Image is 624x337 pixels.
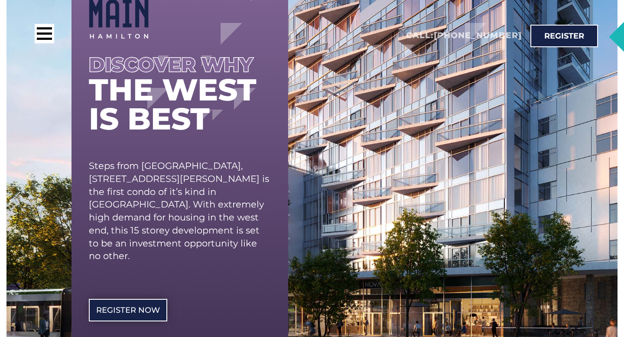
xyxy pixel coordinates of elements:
[89,75,271,133] h1: the west is best
[96,306,160,314] span: REgister Now
[406,30,522,41] h2: Call:
[544,32,584,40] span: Register
[89,56,271,74] div: Discover why
[89,299,167,321] a: REgister Now
[434,30,522,40] a: [PHONE_NUMBER]
[530,25,598,47] a: Register
[89,159,271,262] p: Steps from [GEOGRAPHIC_DATA], [STREET_ADDRESS][PERSON_NAME] is the first condo of it’s kind in [G...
